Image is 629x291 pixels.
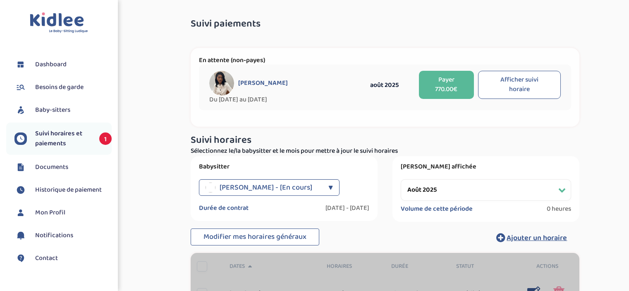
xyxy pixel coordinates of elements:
[14,58,112,71] a: Dashboard
[35,82,84,92] span: Besoins de garde
[35,129,91,149] span: Suivi horaires et paiements
[14,207,27,219] img: profil.svg
[191,146,579,156] p: Sélectionnez le/la babysitter et le mois pour mettre à jour le suivi horaires
[99,132,112,145] span: 1
[507,232,567,244] span: Ajouter un horaire
[354,80,415,90] div: août 2025
[199,204,249,212] label: Durée de contrat
[14,207,112,219] a: Mon Profil
[35,253,58,263] span: Contact
[401,205,473,213] label: Volume de cette période
[35,231,73,240] span: Notifications
[14,229,27,242] img: notification.svg
[191,19,261,29] span: Suivi paiements
[191,228,319,246] button: Modifier mes horaires généraux
[14,161,27,173] img: documents.svg
[419,71,474,99] button: Payer 770.00€
[14,184,112,196] a: Historique de paiement
[14,129,112,149] a: Suivi horaires et paiements 1
[328,179,333,196] div: ▼
[478,71,561,99] button: Afficher suivi horaire
[14,184,27,196] img: suivihoraire.svg
[238,79,288,87] span: [PERSON_NAME]
[35,185,102,195] span: Historique de paiement
[199,56,571,65] p: En attente (non-payes)
[199,163,369,171] label: Babysitter
[14,104,27,116] img: babysitters.svg
[209,71,234,96] img: avatar
[14,229,112,242] a: Notifications
[30,12,88,34] img: logo.svg
[14,81,112,94] a: Besoins de garde
[220,179,312,196] span: [PERSON_NAME] - [En cours]
[14,252,27,265] img: contact.svg
[484,228,579,247] button: Ajouter un horaire
[14,58,27,71] img: dashboard.svg
[191,135,579,146] h3: Suivi horaires
[14,132,27,145] img: suivihoraire.svg
[14,161,112,173] a: Documents
[209,96,354,104] span: Du [DATE] au [DATE]
[35,105,70,115] span: Baby-sitters
[14,104,112,116] a: Baby-sitters
[35,60,67,70] span: Dashboard
[35,208,65,218] span: Mon Profil
[325,204,369,212] label: [DATE] - [DATE]
[14,252,112,265] a: Contact
[547,205,571,213] span: 0 heures
[35,162,68,172] span: Documents
[203,231,306,243] span: Modifier mes horaires généraux
[401,163,571,171] label: [PERSON_NAME] affichée
[14,81,27,94] img: besoin.svg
